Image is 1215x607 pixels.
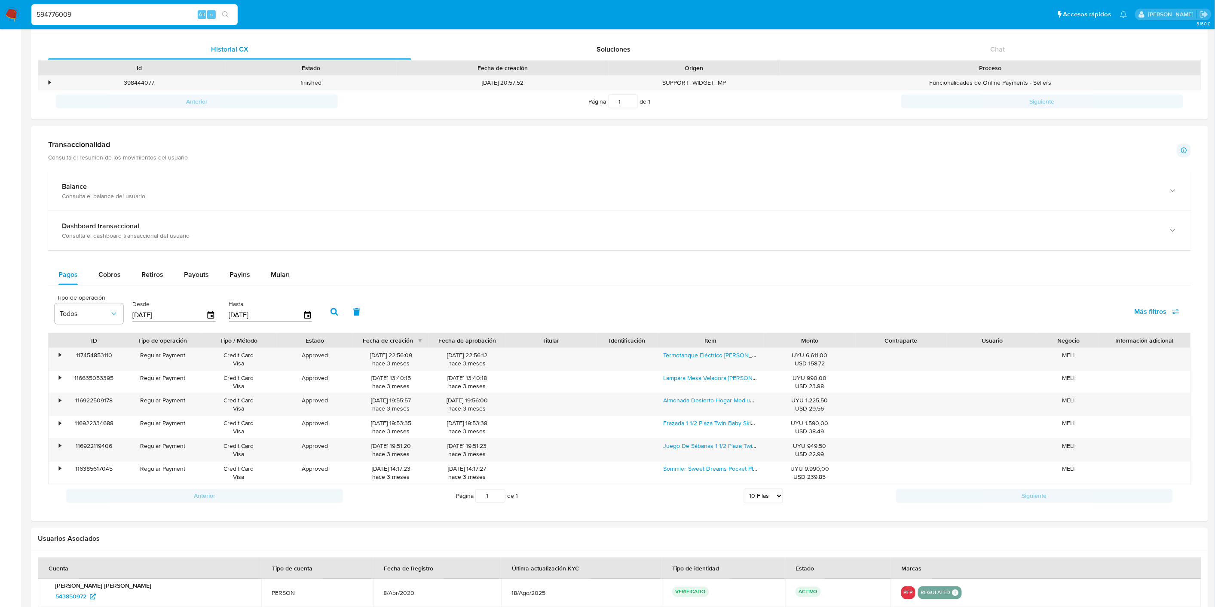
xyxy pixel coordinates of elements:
[231,64,391,72] div: Estado
[59,64,219,72] div: Id
[56,95,338,108] button: Anterior
[1148,10,1197,18] p: gregorio.negri@mercadolibre.com
[210,10,213,18] span: s
[615,64,774,72] div: Origen
[1197,20,1211,27] span: 3.160.0
[597,44,630,54] span: Soluciones
[1120,11,1127,18] a: Notificaciones
[225,76,397,90] div: finished
[1200,10,1209,19] a: Salir
[211,44,248,54] span: Historial CX
[649,97,651,106] span: 1
[786,64,1195,72] div: Proceso
[397,76,608,90] div: [DATE] 20:57:52
[901,95,1183,108] button: Siguiente
[49,79,51,87] div: •
[1063,10,1111,19] span: Accesos rápidos
[38,535,1201,543] h2: Usuarios Asociados
[780,76,1201,90] div: Funcionalidades de Online Payments - Sellers
[53,76,225,90] div: 398444077
[589,95,651,108] span: Página de
[217,9,234,21] button: search-icon
[990,44,1005,54] span: Chat
[199,10,205,18] span: Alt
[403,64,602,72] div: Fecha de creación
[609,76,780,90] div: SUPPORT_WIDGET_MP
[31,9,238,20] input: Buscar usuario o caso...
